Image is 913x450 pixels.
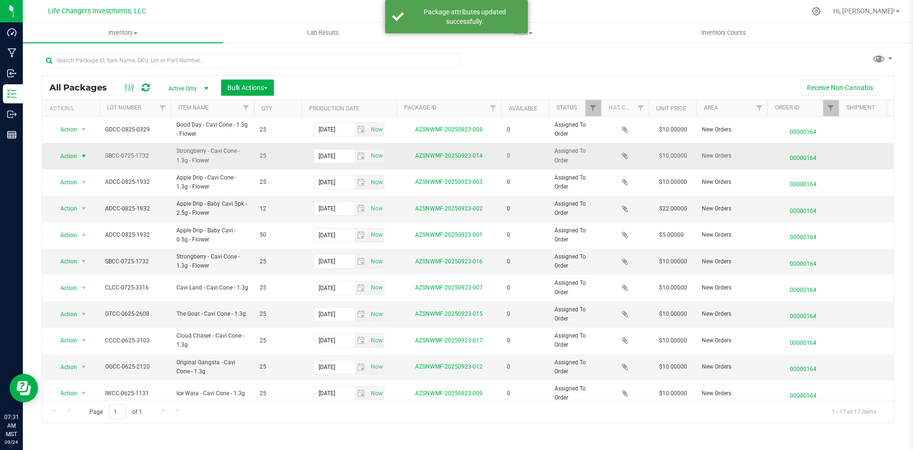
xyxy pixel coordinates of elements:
[260,204,296,213] span: 12
[78,202,90,215] span: select
[415,363,483,370] a: AZSNWMF-20250923-012
[507,389,543,398] span: 0
[702,178,762,187] span: New Orders
[227,84,268,91] span: Bulk Actions
[507,362,543,371] span: 0
[260,257,296,266] span: 25
[355,176,369,189] span: select
[554,226,595,244] span: Assigned To Order
[309,105,359,112] a: Production Date
[368,202,384,215] span: select
[105,151,165,160] span: SBCC-0725-1732
[52,255,78,268] span: Action
[105,336,165,345] span: CCCC-0625-3103
[355,202,369,215] span: select
[846,104,875,111] a: Shipment
[260,178,296,187] span: 25
[409,7,521,26] div: Package attributes updated successfully.
[105,310,165,319] span: GTCC-0625-2608
[42,53,461,68] input: Search Package ID, Item Name, SKU, Lot or Part Number...
[369,176,385,190] span: Set Current date
[554,147,595,165] span: Assigned To Order
[415,337,483,344] a: AZSNWMF-20250923-017
[260,362,296,371] span: 25
[10,374,38,402] iframe: Resource center
[507,310,543,319] span: 0
[702,336,762,345] span: New Orders
[105,125,165,134] span: GDCC-0825-0329
[415,258,483,265] a: AZSNWMF-20250923-016
[368,229,384,242] span: select
[355,360,369,374] span: select
[155,100,171,116] a: Filter
[78,360,90,374] span: select
[554,358,595,376] span: Assigned To Order
[368,360,384,374] span: select
[176,331,248,350] span: Cloud Chaser - Cavi Cone - 1.3g
[369,202,385,216] span: Set Current date
[554,305,595,323] span: Assigned To Order
[105,389,165,398] span: IWCC-0625-1131
[507,336,543,345] span: 0
[507,230,543,240] span: 0
[105,230,165,240] span: ADCC-0825-1932
[238,100,254,116] a: Filter
[355,308,369,321] span: select
[368,255,384,268] span: select
[7,89,17,99] inline-svg: Inventory
[810,7,822,16] div: Manage settings
[176,120,248,139] span: Good Day - Cavi Cone - 1.3g - Flower
[507,178,543,187] span: 0
[415,231,483,238] a: AZSNWMF-20250923-001
[554,384,595,402] span: Assigned To Order
[262,105,272,112] a: Qty
[109,404,126,419] input: 1
[176,147,248,165] span: Strongberry - Cavi Cone - 1.3g - Flower
[355,229,369,242] span: select
[52,360,78,374] span: Action
[773,334,833,348] span: 00000164
[702,230,762,240] span: New Orders
[52,308,78,321] span: Action
[654,149,692,163] span: $10.00000
[105,257,165,266] span: SBCC-0725-1732
[4,413,19,439] p: 07:31 AM MST
[702,257,762,266] span: New Orders
[601,100,649,117] th: Has COA
[654,307,692,321] span: $10.00000
[833,7,895,15] span: Hi, [PERSON_NAME]!
[369,228,385,242] span: Set Current date
[52,229,78,242] span: Action
[176,283,248,292] span: Cavi Land - Cavi Cone - 1.3g
[105,204,165,213] span: ADCC-0825-1932
[78,308,90,321] span: select
[221,80,274,96] button: Bulk Actions
[702,362,762,371] span: New Orders
[702,125,762,134] span: New Orders
[554,120,595,139] span: Assigned To Order
[656,105,686,112] a: Unit Price
[507,257,543,266] span: 0
[78,255,90,268] span: select
[23,29,223,37] span: Inventory
[415,284,483,291] a: AZSNWMF-20250923-007
[260,283,296,292] span: 25
[585,100,601,116] a: Filter
[78,176,90,189] span: select
[176,389,248,398] span: Ice Wata - Cavi Cone - 1.3g
[52,387,78,400] span: Action
[48,7,146,15] span: Life Changers Investments, LLC
[178,104,209,111] a: Item Name
[773,307,833,321] span: 00000164
[7,48,17,58] inline-svg: Manufacturing
[775,104,799,111] a: Order Id
[355,150,369,163] span: select
[415,126,483,133] a: AZSNWMF-20250923-008
[176,358,248,376] span: Original Gangsta - Cavi Cone - 1.3g
[415,179,483,185] a: AZSNWMF-20250923-003
[554,173,595,191] span: Assigned To Order
[78,281,90,295] span: select
[773,360,833,374] span: 00000164
[773,228,833,242] span: 00000164
[624,23,824,43] a: Inventory Counts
